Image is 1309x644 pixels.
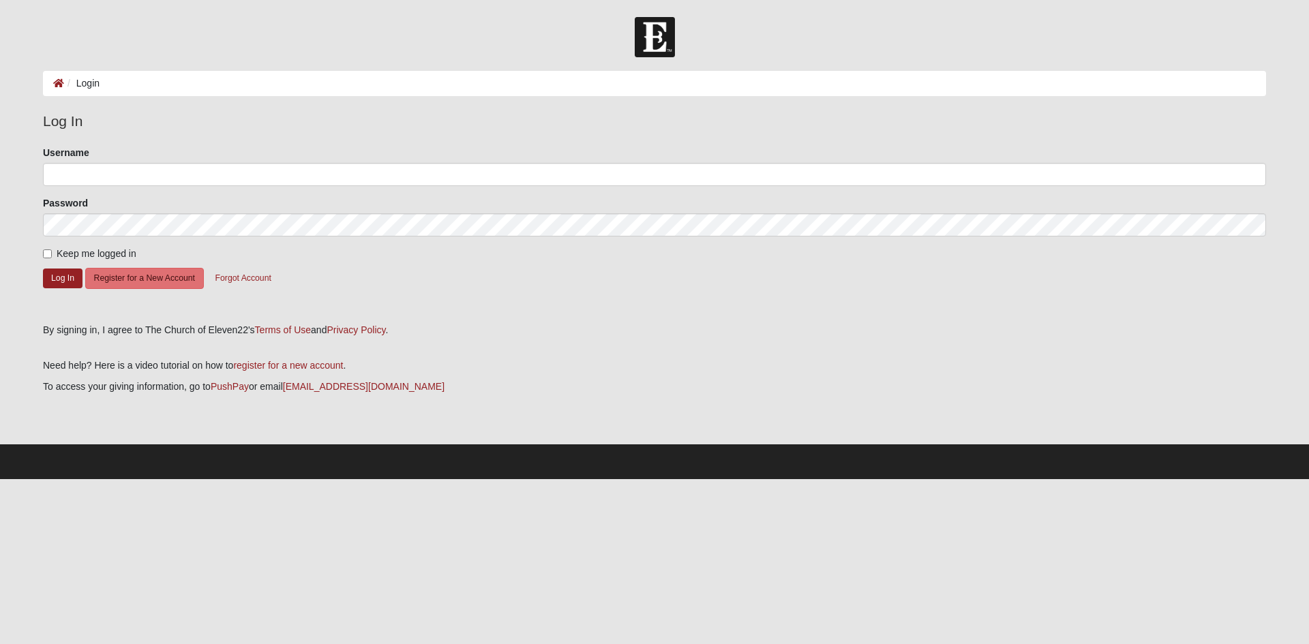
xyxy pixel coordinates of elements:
button: Forgot Account [207,268,280,289]
li: Login [64,76,100,91]
label: Username [43,146,89,159]
a: register for a new account [233,360,343,371]
legend: Log In [43,110,1266,132]
a: Terms of Use [255,324,311,335]
input: Keep me logged in [43,249,52,258]
div: By signing in, I agree to The Church of Eleven22's and . [43,323,1266,337]
a: [EMAIL_ADDRESS][DOMAIN_NAME] [283,381,445,392]
p: Need help? Here is a video tutorial on how to . [43,358,1266,373]
label: Password [43,196,88,210]
img: Church of Eleven22 Logo [635,17,675,57]
span: Keep me logged in [57,248,136,259]
button: Log In [43,269,82,288]
a: Privacy Policy [327,324,385,335]
button: Register for a New Account [85,268,204,289]
a: PushPay [211,381,249,392]
p: To access your giving information, go to or email [43,380,1266,394]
